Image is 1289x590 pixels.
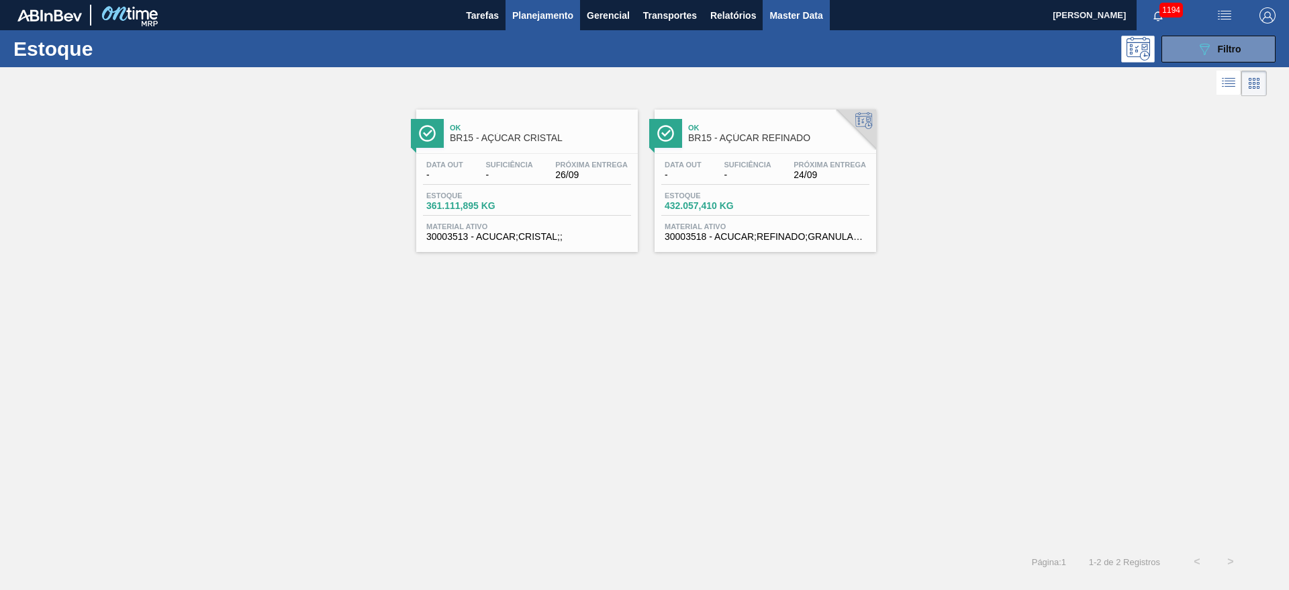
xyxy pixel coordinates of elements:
span: Master Data [769,7,822,24]
span: Ok [450,124,631,132]
a: ÍconeOkBR15 - AÇÚCAR CRISTALData out-Suficiência-Próxima Entrega26/09Estoque361.111,895 KGMateria... [406,99,644,252]
a: ÍconeOkBR15 - AÇÚCAR REFINADOData out-Suficiência-Próxima Entrega24/09Estoque432.057,410 KGMateri... [644,99,883,252]
span: Página : 1 [1032,557,1066,567]
span: Transportes [643,7,697,24]
span: 361.111,895 KG [426,201,520,211]
span: 432.057,410 KG [665,201,759,211]
span: Relatórios [710,7,756,24]
span: Tarefas [466,7,499,24]
span: BR15 - AÇÚCAR REFINADO [688,133,869,143]
div: Visão em Lista [1216,71,1241,96]
img: userActions [1216,7,1233,24]
span: - [426,170,463,180]
span: 1 - 2 de 2 Registros [1086,557,1160,567]
img: Ícone [419,125,436,142]
span: 1194 [1159,3,1183,17]
img: Ícone [657,125,674,142]
button: Notificações [1137,6,1180,25]
span: Suficiência [724,161,771,169]
span: Estoque [426,192,520,200]
span: - [485,170,532,180]
span: Gerencial [587,7,630,24]
span: Data out [426,161,463,169]
span: 26/09 [555,170,628,180]
span: - [724,170,771,180]
span: Suficiência [485,161,532,169]
span: 30003518 - ACUCAR;REFINADO;GRANULADO;; [665,232,866,242]
h1: Estoque [13,41,214,56]
div: Pogramando: nenhum usuário selecionado [1121,36,1155,62]
span: Material ativo [665,222,866,230]
span: Próxima Entrega [555,161,628,169]
img: TNhmsLtSVTkK8tSr43FrP2fwEKptu5GPRR3wAAAABJRU5ErkJggg== [17,9,82,22]
span: BR15 - AÇÚCAR CRISTAL [450,133,631,143]
span: Material ativo [426,222,628,230]
span: - [665,170,702,180]
span: Próxima Entrega [794,161,866,169]
img: Logout [1259,7,1276,24]
span: Filtro [1218,44,1241,54]
button: > [1214,545,1247,579]
span: Ok [688,124,869,132]
span: Estoque [665,192,759,200]
span: 30003513 - ACUCAR;CRISTAL;; [426,232,628,242]
button: < [1180,545,1214,579]
span: Data out [665,161,702,169]
span: 24/09 [794,170,866,180]
button: Filtro [1161,36,1276,62]
div: Visão em Cards [1241,71,1267,96]
span: Planejamento [512,7,573,24]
